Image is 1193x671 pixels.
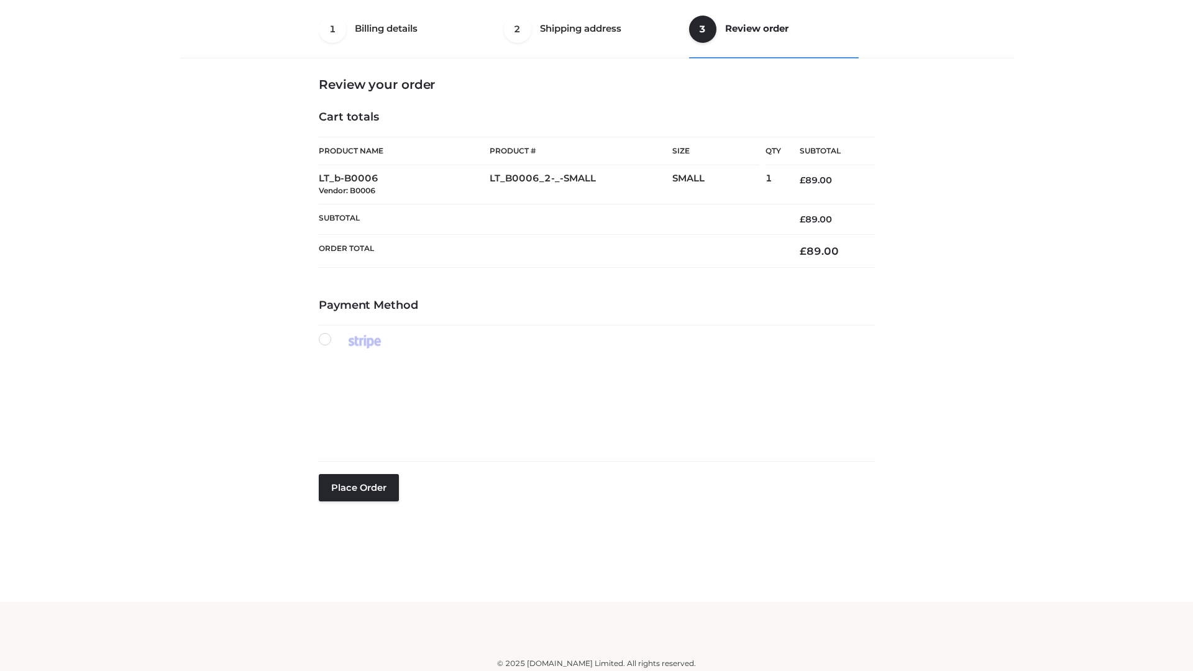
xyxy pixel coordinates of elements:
small: Vendor: B0006 [319,186,375,195]
th: Order Total [319,235,781,268]
span: £ [800,175,805,186]
span: £ [800,245,807,257]
h4: Payment Method [319,299,874,313]
bdi: 89.00 [800,175,832,186]
span: £ [800,214,805,225]
h3: Review your order [319,77,874,92]
th: Subtotal [319,204,781,234]
td: LT_b-B0006 [319,165,490,204]
iframe: Secure payment input frame [316,362,872,440]
div: © 2025 [DOMAIN_NAME] Limited. All rights reserved. [185,657,1008,670]
th: Subtotal [781,137,874,165]
h4: Cart totals [319,111,874,124]
button: Place order [319,474,399,501]
th: Size [672,137,759,165]
th: Qty [766,137,781,165]
th: Product # [490,137,672,165]
td: LT_B0006_2-_-SMALL [490,165,672,204]
th: Product Name [319,137,490,165]
bdi: 89.00 [800,214,832,225]
bdi: 89.00 [800,245,839,257]
td: 1 [766,165,781,204]
td: SMALL [672,165,766,204]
